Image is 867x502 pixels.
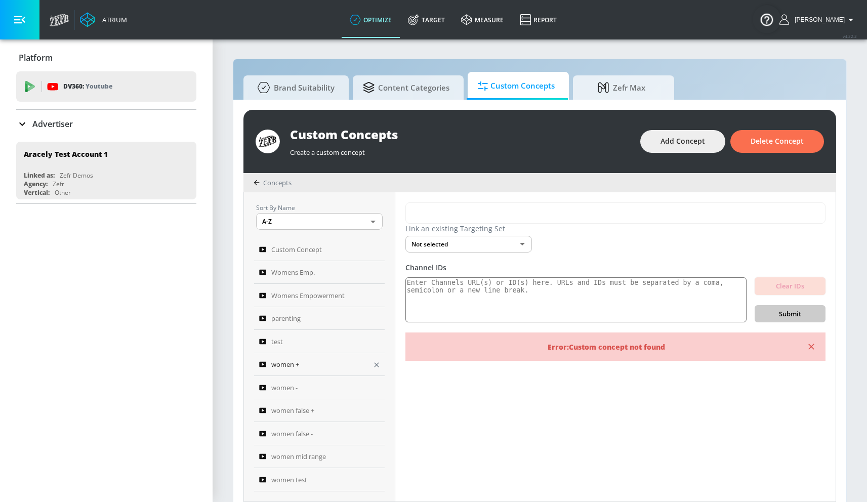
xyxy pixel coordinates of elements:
span: women + [271,358,299,370]
span: Content Categories [363,75,449,100]
span: Concepts [263,178,292,187]
a: parenting [254,307,385,330]
a: women test [254,468,385,491]
div: Channel IDs [405,263,825,272]
div: Other [55,188,71,197]
div: Aracely Test Account 1 [24,149,108,159]
a: Target [400,2,453,38]
div: Not selected [405,236,532,253]
div: Advertiser [16,110,196,138]
span: Custom Concepts [478,74,555,98]
div: Vertical: [24,188,50,197]
span: Womens Empowerment [271,289,345,302]
span: Error: Custom concept not found [410,342,802,352]
a: women - [254,376,385,399]
div: Concepts [254,178,292,187]
div: Platform [16,44,196,72]
p: DV360: [63,81,112,92]
span: women false - [271,428,313,440]
button: Add Concept [640,130,725,153]
span: Zefr Max [583,75,660,100]
div: Aracely Test Account 1Linked as:Zefr DemosAgency:ZefrVertical:Other [16,142,196,199]
span: women - [271,382,298,394]
span: women mid range [271,450,326,463]
a: women false - [254,422,385,445]
div: A-Z [256,213,383,230]
button: Open Resource Center [753,5,781,33]
a: Womens Emp. [254,261,385,284]
div: Custom Concepts [290,126,630,143]
div: Linked as: [24,171,55,180]
div: Link an existing Targeting Set [405,224,825,233]
a: women false + [254,399,385,423]
a: Custom Concept [254,238,385,261]
span: women test [271,474,307,486]
span: women false + [271,404,314,416]
div: Zefr [53,180,64,188]
span: Womens Emp. [271,266,315,278]
a: Report [512,2,565,38]
span: Add Concept [660,135,705,148]
a: women + [254,353,385,377]
a: Atrium [80,12,127,27]
span: test [271,336,283,348]
div: Atrium [98,15,127,24]
p: Advertiser [32,118,73,130]
span: Brand Suitability [254,75,335,100]
div: Create a custom concept [290,143,630,157]
span: login as: aracely.alvarenga@zefr.com [791,16,845,23]
p: Platform [19,52,53,63]
button: Clear IDs [755,277,825,295]
button: [PERSON_NAME] [779,14,857,26]
a: optimize [342,2,400,38]
span: v 4.22.2 [843,33,857,39]
div: Zefr Demos [60,171,93,180]
a: measure [453,2,512,38]
p: Sort By Name [256,202,383,213]
p: Youtube [86,81,112,92]
div: DV360: Youtube [16,71,196,102]
a: test [254,330,385,353]
a: Womens Empowerment [254,284,385,307]
span: Custom Concept [271,243,322,256]
div: Agency: [24,180,48,188]
a: women mid range [254,445,385,469]
span: parenting [271,312,301,324]
span: Clear IDs [763,280,817,292]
